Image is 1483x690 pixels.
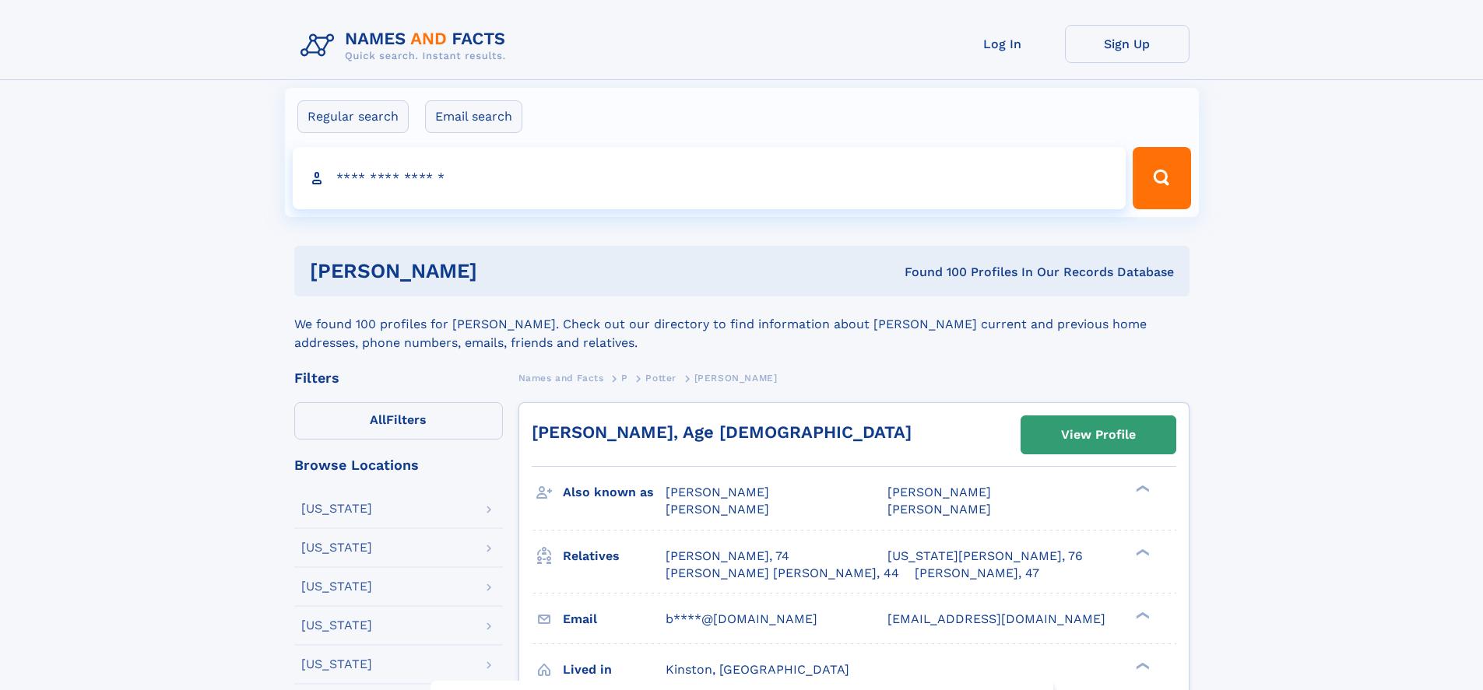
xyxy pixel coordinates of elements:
div: Filters [294,371,503,385]
span: Kinston, [GEOGRAPHIC_DATA] [666,662,849,677]
label: Email search [425,100,522,133]
label: Filters [294,402,503,440]
div: Browse Locations [294,458,503,472]
div: [US_STATE] [301,658,372,671]
span: [PERSON_NAME] [887,502,991,517]
div: ❯ [1132,547,1151,557]
a: [PERSON_NAME], 47 [915,565,1039,582]
div: [US_STATE] [301,619,372,632]
div: ❯ [1132,484,1151,494]
div: [US_STATE] [301,541,372,554]
h3: Also known as [563,479,666,506]
a: [PERSON_NAME], Age [DEMOGRAPHIC_DATA] [532,422,912,442]
span: [EMAIL_ADDRESS][DOMAIN_NAME] [887,611,1105,626]
h3: Relatives [563,543,666,569]
a: Log In [940,25,1065,63]
a: Potter [645,368,676,387]
div: Found 100 Profiles In Our Records Database [691,264,1174,281]
a: Names and Facts [518,368,604,387]
div: [US_STATE] [301,503,372,515]
span: Potter [645,373,676,384]
a: [PERSON_NAME], 74 [666,548,789,565]
a: [US_STATE][PERSON_NAME], 76 [887,548,1083,565]
span: All [370,412,386,427]
div: We found 100 profiles for [PERSON_NAME]. Check out our directory to find information about [PERSO... [294,296,1190,352]
input: search input [293,147,1126,209]
button: Search Button [1133,147,1190,209]
h3: Email [563,606,666,632]
label: Regular search [297,100,409,133]
div: ❯ [1132,610,1151,620]
div: ❯ [1132,660,1151,671]
a: View Profile [1021,416,1176,454]
a: [PERSON_NAME] [PERSON_NAME], 44 [666,565,899,582]
a: P [621,368,628,387]
span: [PERSON_NAME] [694,373,778,384]
span: [PERSON_NAME] [666,502,769,517]
span: [PERSON_NAME] [887,485,991,499]
img: Logo Names and Facts [294,25,518,67]
h1: [PERSON_NAME] [310,261,691,281]
a: Sign Up [1065,25,1190,63]
div: View Profile [1061,417,1136,453]
span: P [621,373,628,384]
h3: Lived in [563,657,666,683]
div: [US_STATE] [301,580,372,593]
span: [PERSON_NAME] [666,485,769,499]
